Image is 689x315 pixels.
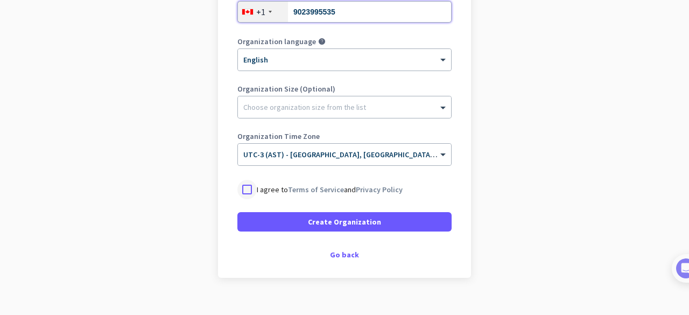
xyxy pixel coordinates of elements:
label: Organization Size (Optional) [237,85,452,93]
span: Create Organization [308,216,381,227]
i: help [318,38,326,45]
input: 506-234-5678 [237,1,452,23]
label: Organization language [237,38,316,45]
button: Create Organization [237,212,452,232]
label: Organization Time Zone [237,132,452,140]
div: Go back [237,251,452,258]
a: Terms of Service [288,185,344,194]
a: Privacy Policy [356,185,403,194]
p: I agree to and [257,184,403,195]
div: +1 [256,6,265,17]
